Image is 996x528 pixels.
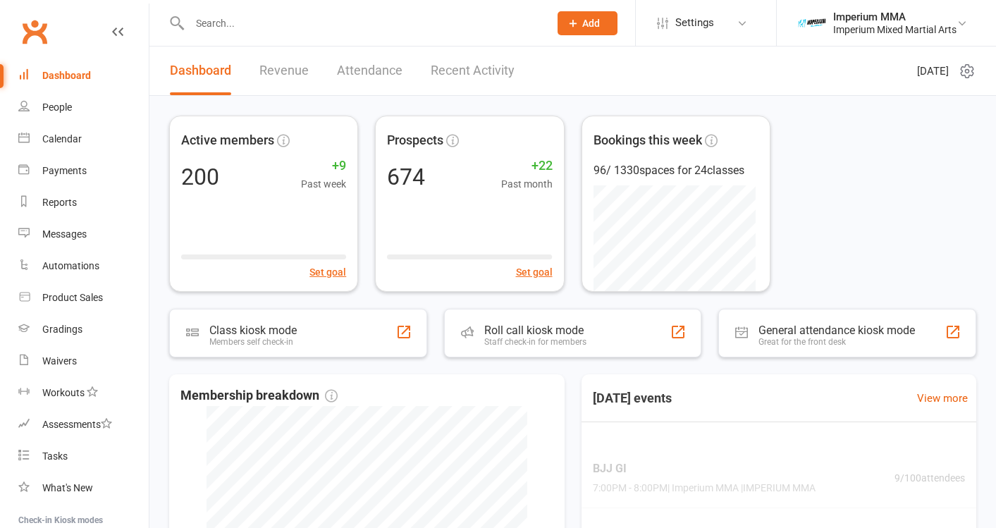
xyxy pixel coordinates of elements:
[42,165,87,176] div: Payments
[209,324,297,337] div: Class kiosk mode
[18,345,149,377] a: Waivers
[593,460,816,478] span: BJJ GI
[42,324,82,335] div: Gradings
[18,472,149,504] a: What's New
[259,47,309,95] a: Revenue
[185,13,539,33] input: Search...
[18,250,149,282] a: Automations
[18,60,149,92] a: Dashboard
[181,166,219,188] div: 200
[42,419,112,430] div: Assessments
[18,441,149,472] a: Tasks
[18,282,149,314] a: Product Sales
[516,264,553,280] button: Set goal
[594,161,758,180] div: 96 / 1330 spaces for 24 classes
[917,390,968,407] a: View more
[798,9,826,37] img: thumb_image1639376871.png
[582,18,600,29] span: Add
[42,450,68,462] div: Tasks
[675,7,714,39] span: Settings
[42,102,72,113] div: People
[18,409,149,441] a: Assessments
[501,176,553,192] span: Past month
[894,470,965,486] span: 9 / 100 attendees
[501,156,553,176] span: +22
[18,219,149,250] a: Messages
[833,23,957,36] div: Imperium Mixed Martial Arts
[484,337,586,347] div: Staff check-in for members
[18,155,149,187] a: Payments
[42,197,77,208] div: Reports
[301,176,346,192] span: Past week
[180,386,338,406] span: Membership breakdown
[387,130,443,151] span: Prospects
[337,47,402,95] a: Attendance
[42,482,93,493] div: What's New
[42,70,91,81] div: Dashboard
[558,11,617,35] button: Add
[42,228,87,240] div: Messages
[387,166,425,188] div: 674
[42,133,82,145] div: Calendar
[758,324,915,337] div: General attendance kiosk mode
[18,377,149,409] a: Workouts
[833,11,957,23] div: Imperium MMA
[18,314,149,345] a: Gradings
[758,337,915,347] div: Great for the front desk
[42,260,99,271] div: Automations
[17,14,52,49] a: Clubworx
[42,355,77,367] div: Waivers
[18,187,149,219] a: Reports
[301,156,346,176] span: +9
[594,130,702,151] span: Bookings this week
[484,324,586,337] div: Roll call kiosk mode
[917,63,949,80] span: [DATE]
[593,481,816,496] span: 7:00PM - 8:00PM | Imperium MMA | IMPERIUM MMA
[170,47,231,95] a: Dashboard
[209,337,297,347] div: Members self check-in
[42,387,85,398] div: Workouts
[42,292,103,303] div: Product Sales
[18,123,149,155] a: Calendar
[18,92,149,123] a: People
[431,47,515,95] a: Recent Activity
[309,264,346,280] button: Set goal
[582,386,683,411] h3: [DATE] events
[181,130,274,151] span: Active members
